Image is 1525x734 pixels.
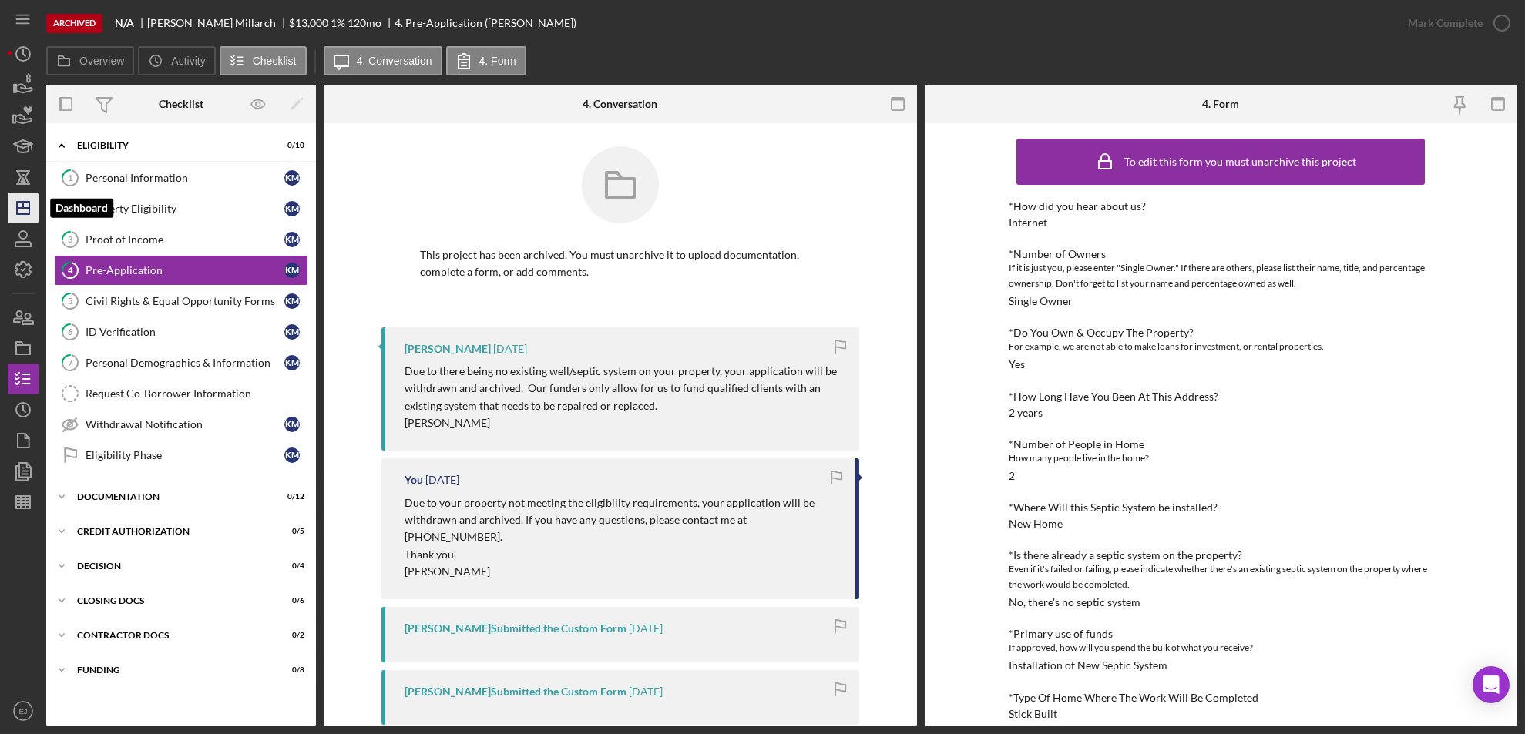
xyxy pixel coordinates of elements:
div: 0 / 5 [277,527,304,536]
p: This project has been archived. You must unarchive it to upload documentation, complete a form, o... [420,246,821,281]
div: No, there's no septic system [1009,596,1140,608]
div: Civil Rights & Equal Opportunity Forms [86,295,284,307]
a: 1Personal InformationKM [54,163,308,193]
div: *How did you hear about us? [1009,200,1433,213]
div: Pre-Application [86,264,284,277]
tspan: 3 [68,234,72,244]
label: Overview [79,55,124,67]
div: If it is just you, please enter "Single Owner." If there are others, please list their name, titl... [1009,260,1433,291]
b: N/A [115,17,134,29]
a: 3Proof of IncomeKM [54,224,308,255]
div: Property Eligibility [86,203,284,215]
p: Due to your property not meeting the eligibility requirements, your application will be withdrawn... [405,494,840,546]
button: EJ [8,695,39,726]
time: 2024-09-23 15:02 [629,622,663,635]
div: For example, we are not able to make loans for investment, or rental properties. [1009,339,1433,354]
div: [PERSON_NAME] [405,343,491,355]
tspan: 1 [68,173,72,183]
time: 2024-09-23 15:14 [425,474,459,486]
div: *Type Of Home Where The Work Will Be Completed [1009,692,1433,704]
div: How many people live in the home? [1009,451,1433,466]
div: New Home [1009,518,1063,530]
div: 0 / 10 [277,141,304,150]
div: K M [284,170,300,186]
div: To edit this form you must unarchive this project [1124,156,1356,168]
text: EJ [18,707,27,716]
div: [PERSON_NAME] Millarch [147,17,289,29]
time: 2024-09-23 14:42 [629,685,663,698]
div: ID Verification [86,326,284,338]
tspan: 6 [68,327,73,337]
a: Withdrawal NotificationKM [54,409,308,440]
button: 4. Conversation [324,46,442,75]
a: 4Pre-ApplicationKM [54,255,308,286]
label: 4. Conversation [357,55,432,67]
a: Request Co-Borrower Information [54,378,308,409]
div: [PERSON_NAME] Submitted the Custom Form [405,622,626,635]
button: Checklist [220,46,307,75]
div: Eligibility [77,141,266,150]
div: Mark Complete [1408,8,1483,39]
div: Decision [77,561,266,571]
div: *Primary use of funds [1009,628,1433,640]
div: 0 / 8 [277,665,304,675]
div: If approved, how will you spend the bulk of what you receive? [1009,640,1433,655]
div: 0 / 4 [277,561,304,571]
p: [PERSON_NAME] [405,563,840,580]
div: CLOSING DOCS [77,596,266,605]
button: Overview [46,46,134,75]
div: Contractor Docs [77,631,266,640]
div: K M [284,201,300,216]
a: 7Personal Demographics & InformationKM [54,347,308,378]
div: Checklist [159,98,203,110]
div: 0 / 2 [277,631,304,640]
a: 2Property EligibilityKM [54,193,308,224]
div: Proof of Income [86,233,284,246]
time: 2024-09-25 14:07 [493,343,527,355]
div: K M [284,355,300,370]
p: Due to there being no existing well/septic system on your property, your application will be with... [405,363,844,414]
div: Archived [46,14,102,33]
div: CREDIT AUTHORIZATION [77,527,266,536]
div: K M [284,417,300,432]
div: Single Owner [1009,295,1073,307]
div: You [405,474,423,486]
a: 5Civil Rights & Equal Opportunity FormsKM [54,286,308,317]
div: 0 / 12 [277,492,304,501]
div: Withdrawal Notification [86,418,284,431]
div: Stick Built [1009,708,1057,720]
a: Eligibility PhaseKM [54,440,308,471]
div: *Where Will this Septic System be installed? [1009,501,1433,514]
div: Funding [77,665,266,675]
div: Installation of New Septic System [1009,659,1167,672]
tspan: 7 [68,357,73,367]
tspan: 4 [68,265,73,275]
div: 2 years [1009,407,1043,419]
button: 4. Form [446,46,526,75]
div: *Is there already a septic system on the property? [1009,549,1433,561]
div: *Do You Own & Occupy The Property? [1009,327,1433,339]
div: Personal Information [86,172,284,184]
div: [PERSON_NAME] Submitted the Custom Form [405,685,626,698]
button: Activity [138,46,215,75]
label: Checklist [253,55,297,67]
button: Mark Complete [1392,8,1517,39]
div: $13,000 [289,17,328,29]
div: K M [284,293,300,309]
p: Thank you, [405,546,840,563]
div: Eligibility Phase [86,449,284,461]
div: Personal Demographics & Information [86,357,284,369]
div: *Number of People in Home [1009,438,1433,451]
div: Request Co-Borrower Information [86,387,307,400]
tspan: 5 [68,296,72,306]
div: *How Long Have You Been At This Address? [1009,390,1433,403]
div: K M [284,263,300,278]
tspan: 2 [68,203,72,213]
div: Internet [1009,216,1047,229]
div: Open Intercom Messenger [1473,666,1510,703]
div: 1 % [331,17,345,29]
div: K M [284,324,300,340]
div: *Number of Owners [1009,248,1433,260]
div: 2 [1009,470,1015,482]
a: 6ID VerificationKM [54,317,308,347]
